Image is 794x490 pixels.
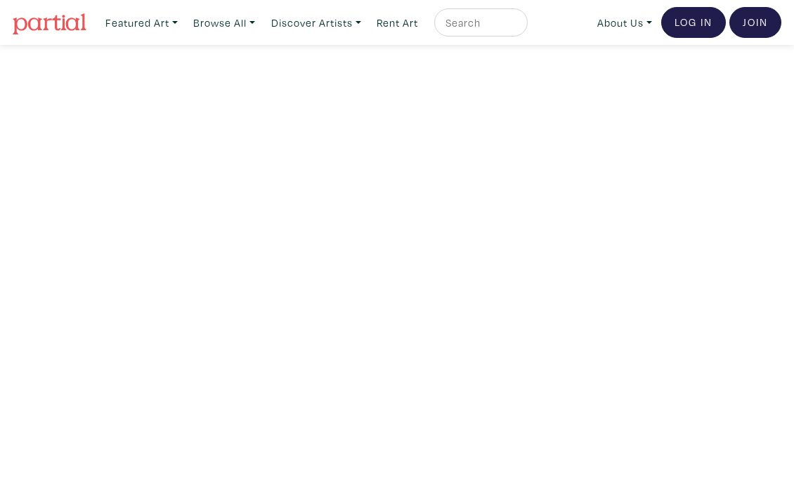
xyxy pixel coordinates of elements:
a: Rent Art [370,8,424,37]
a: Browse All [187,8,261,37]
a: Log In [661,7,726,38]
a: About Us [591,8,658,37]
a: Featured Art [99,8,184,37]
input: Search [444,14,514,32]
a: Discover Artists [265,8,367,37]
a: Join [729,7,781,38]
